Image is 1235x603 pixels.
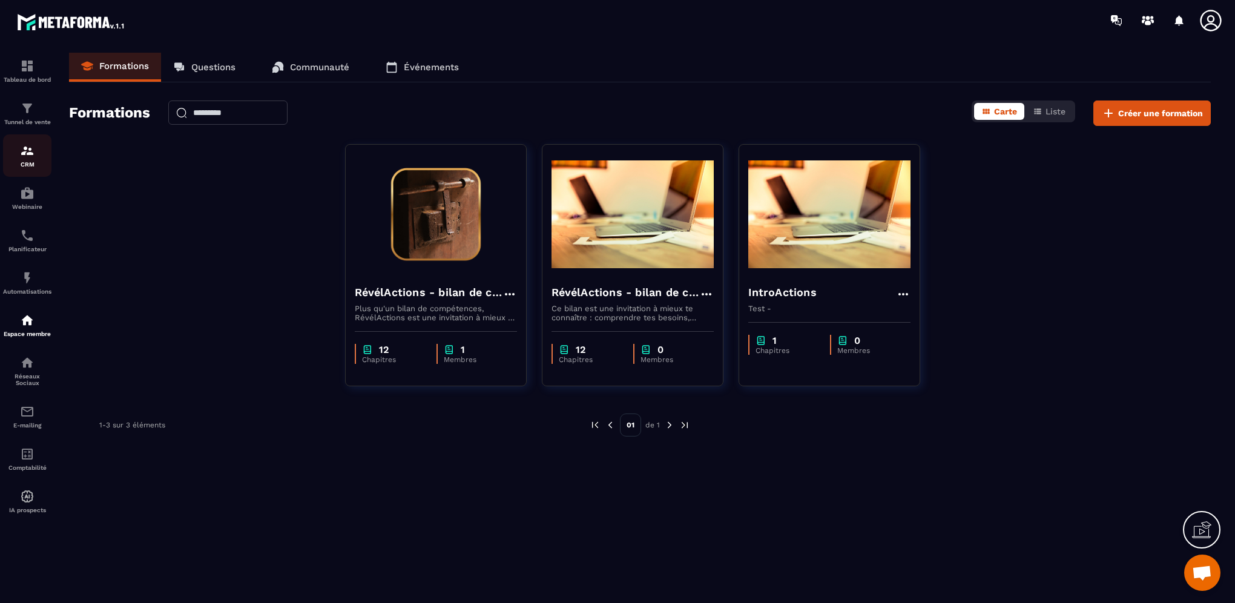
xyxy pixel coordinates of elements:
[641,344,651,355] img: chapter
[374,53,471,82] a: Événements
[664,420,675,430] img: next
[552,284,699,301] h4: RévélActions - bilan de compétences - Copy
[3,507,51,513] p: IA prospects
[559,355,621,364] p: Chapitres
[748,304,911,313] p: Test -
[854,335,860,346] p: 0
[444,344,455,355] img: chapter
[379,344,389,355] p: 12
[3,76,51,83] p: Tableau de bord
[20,143,35,158] img: formation
[1118,107,1203,119] span: Créer une formation
[1046,107,1065,116] span: Liste
[542,144,739,401] a: formation-backgroundRévélActions - bilan de compétences - CopyCe bilan est une invitation à mieux...
[260,53,361,82] a: Communauté
[559,344,570,355] img: chapter
[20,228,35,243] img: scheduler
[362,355,424,364] p: Chapitres
[355,284,502,301] h4: RévélActions - bilan de compétences
[3,203,51,210] p: Webinaire
[3,262,51,304] a: automationsautomationsAutomatisations
[679,420,690,430] img: next
[974,103,1024,120] button: Carte
[657,344,664,355] p: 0
[3,177,51,219] a: automationsautomationsWebinaire
[99,421,165,429] p: 1-3 sur 3 éléments
[1093,100,1211,126] button: Créer une formation
[345,144,542,401] a: formation-backgroundRévélActions - bilan de compétencesPlus qu'un bilan de compétences, RévélActi...
[3,50,51,92] a: formationformationTableau de bord
[605,420,616,430] img: prev
[3,246,51,252] p: Planificateur
[290,62,349,73] p: Communauté
[20,313,35,328] img: automations
[756,335,766,346] img: chapter
[191,62,235,73] p: Questions
[994,107,1017,116] span: Carte
[3,346,51,395] a: social-networksocial-networkRéseaux Sociaux
[772,335,777,346] p: 1
[69,53,161,82] a: Formations
[3,422,51,429] p: E-mailing
[748,154,911,275] img: formation-background
[69,100,150,126] h2: Formations
[3,119,51,125] p: Tunnel de vente
[20,101,35,116] img: formation
[404,62,459,73] p: Événements
[3,134,51,177] a: formationformationCRM
[552,304,714,322] p: Ce bilan est une invitation à mieux te connaître : comprendre tes besoins, identifier tes croyanc...
[20,271,35,285] img: automations
[1026,103,1073,120] button: Liste
[1184,555,1220,591] a: Ouvrir le chat
[444,355,505,364] p: Membres
[3,438,51,480] a: accountantaccountantComptabilité
[748,284,817,301] h4: IntroActions
[20,447,35,461] img: accountant
[461,344,465,355] p: 1
[3,304,51,346] a: automationsautomationsEspace membre
[739,144,935,401] a: formation-backgroundIntroActionsTest -chapter1Chapitreschapter0Membres
[3,161,51,168] p: CRM
[837,346,898,355] p: Membres
[3,288,51,295] p: Automatisations
[17,11,126,33] img: logo
[20,186,35,200] img: automations
[20,404,35,419] img: email
[20,489,35,504] img: automations
[756,346,818,355] p: Chapitres
[837,335,848,346] img: chapter
[645,420,660,430] p: de 1
[3,92,51,134] a: formationformationTunnel de vente
[3,219,51,262] a: schedulerschedulerPlanificateur
[355,154,517,275] img: formation-background
[576,344,585,355] p: 12
[3,395,51,438] a: emailemailE-mailing
[355,304,517,322] p: Plus qu'un bilan de compétences, RévélActions est une invitation à mieux te connaître : comprendr...
[362,344,373,355] img: chapter
[20,355,35,370] img: social-network
[3,331,51,337] p: Espace membre
[161,53,248,82] a: Questions
[552,154,714,275] img: formation-background
[20,59,35,73] img: formation
[3,373,51,386] p: Réseaux Sociaux
[620,414,641,437] p: 01
[99,61,149,71] p: Formations
[3,464,51,471] p: Comptabilité
[641,355,702,364] p: Membres
[590,420,601,430] img: prev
